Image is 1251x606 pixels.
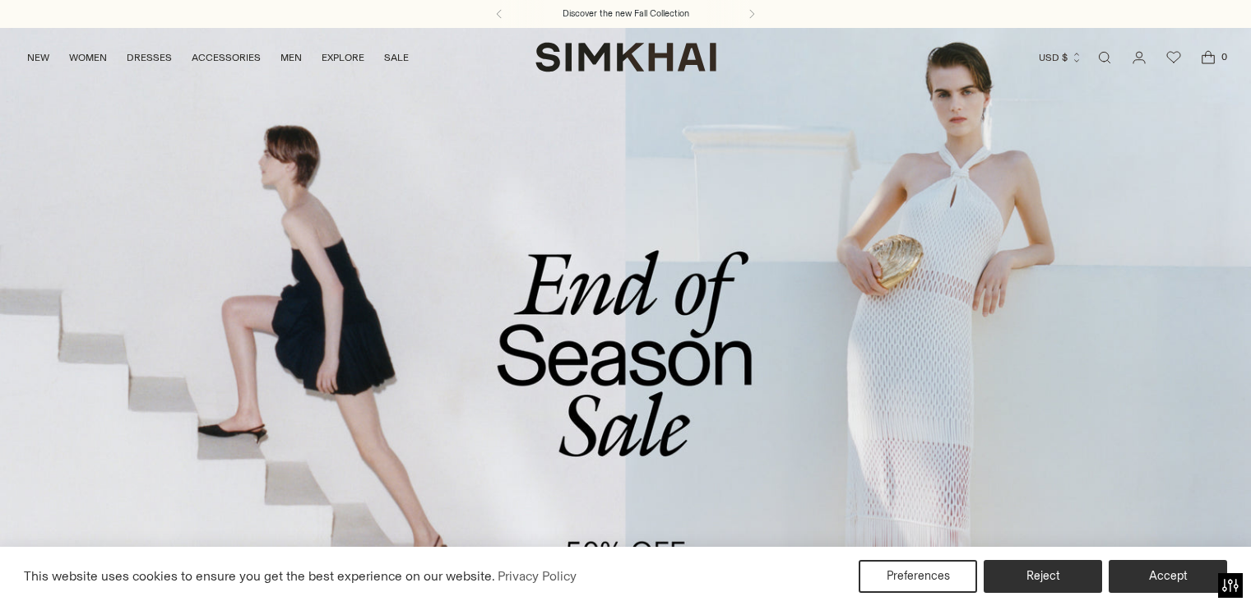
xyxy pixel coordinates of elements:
[1088,41,1121,74] a: Open search modal
[192,39,261,76] a: ACCESSORIES
[1039,39,1082,76] button: USD $
[1123,41,1156,74] a: Go to the account page
[27,39,49,76] a: NEW
[859,560,977,593] button: Preferences
[1216,49,1231,64] span: 0
[1157,41,1190,74] a: Wishlist
[24,568,495,584] span: This website uses cookies to ensure you get the best experience on our website.
[495,564,579,589] a: Privacy Policy (opens in a new tab)
[384,39,409,76] a: SALE
[535,41,716,73] a: SIMKHAI
[69,39,107,76] a: WOMEN
[322,39,364,76] a: EXPLORE
[563,7,689,21] a: Discover the new Fall Collection
[1109,560,1227,593] button: Accept
[984,560,1102,593] button: Reject
[127,39,172,76] a: DRESSES
[280,39,302,76] a: MEN
[1192,41,1225,74] a: Open cart modal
